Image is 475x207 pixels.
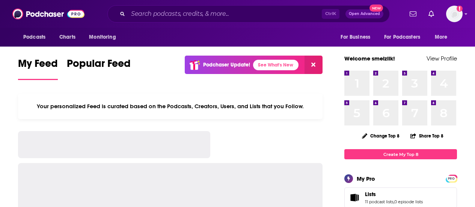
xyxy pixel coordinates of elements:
[18,30,55,44] button: open menu
[447,175,456,181] a: PRO
[344,149,457,159] a: Create My Top 8
[435,32,448,42] span: More
[349,12,380,16] span: Open Advanced
[341,32,370,42] span: For Business
[394,199,423,204] a: 0 episode lists
[357,131,404,141] button: Change Top 8
[344,55,395,62] a: Welcome smeizlik!
[345,9,383,18] button: Open AdvancedNew
[89,32,116,42] span: Monitoring
[447,176,456,181] span: PRO
[84,30,125,44] button: open menu
[425,8,437,20] a: Show notifications dropdown
[347,192,362,203] a: Lists
[54,30,80,44] a: Charts
[446,6,463,22] img: User Profile
[18,57,58,74] span: My Feed
[23,32,45,42] span: Podcasts
[446,6,463,22] span: Logged in as smeizlik
[335,30,380,44] button: open menu
[394,199,394,204] span: ,
[365,191,376,198] span: Lists
[253,60,299,70] a: See What's New
[430,30,457,44] button: open menu
[357,175,375,182] div: My Pro
[457,6,463,12] svg: Add a profile image
[128,8,322,20] input: Search podcasts, credits, & more...
[18,94,323,119] div: Your personalized Feed is curated based on the Podcasts, Creators, Users, and Lists that you Follow.
[59,32,75,42] span: Charts
[410,128,444,143] button: Share Top 8
[67,57,131,80] a: Popular Feed
[384,32,420,42] span: For Podcasters
[407,8,419,20] a: Show notifications dropdown
[446,6,463,22] button: Show profile menu
[107,5,390,23] div: Search podcasts, credits, & more...
[322,9,339,19] span: Ctrl K
[365,191,423,198] a: Lists
[369,5,383,12] span: New
[67,57,131,74] span: Popular Feed
[365,199,394,204] a: 11 podcast lists
[12,7,84,21] img: Podchaser - Follow, Share and Rate Podcasts
[18,57,58,80] a: My Feed
[203,62,250,68] p: Podchaser Update!
[379,30,431,44] button: open menu
[427,55,457,62] a: View Profile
